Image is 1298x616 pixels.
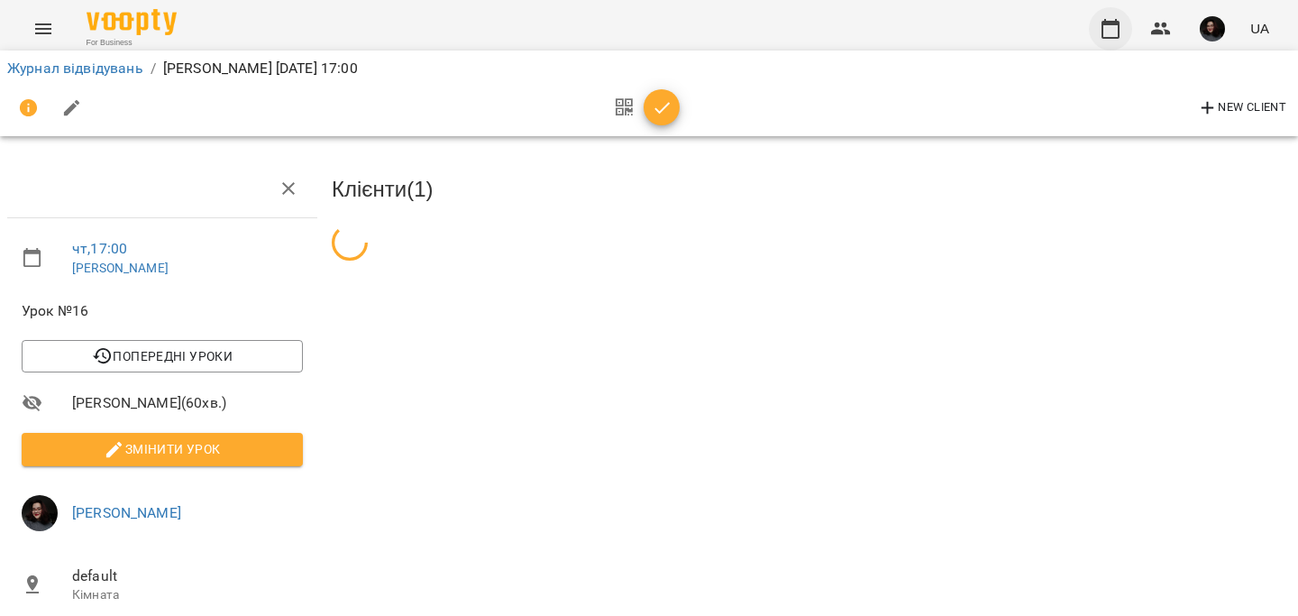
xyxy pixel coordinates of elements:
[1250,19,1269,38] span: UA
[1243,12,1276,45] button: UA
[1193,94,1291,123] button: New Client
[163,58,358,79] p: [PERSON_NAME] [DATE] 17:00
[1197,97,1286,119] span: New Client
[72,586,303,604] p: Кімната
[22,495,58,531] img: 3b3145ad26fe4813cc7227c6ce1adc1c.jpg
[1200,16,1225,41] img: 3b3145ad26fe4813cc7227c6ce1adc1c.jpg
[22,433,303,465] button: Змінити урок
[22,340,303,372] button: Попередні уроки
[87,9,177,35] img: Voopty Logo
[151,58,156,79] li: /
[22,7,65,51] button: Menu
[332,178,1291,201] h3: Клієнти ( 1 )
[7,60,143,77] a: Журнал відвідувань
[72,240,127,257] a: чт , 17:00
[72,565,303,587] span: default
[72,504,181,521] a: [PERSON_NAME]
[22,300,303,322] span: Урок №16
[36,345,288,367] span: Попередні уроки
[72,392,303,414] span: [PERSON_NAME] ( 60 хв. )
[7,58,1291,79] nav: breadcrumb
[72,261,169,275] a: [PERSON_NAME]
[36,438,288,460] span: Змінити урок
[87,37,177,49] span: For Business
